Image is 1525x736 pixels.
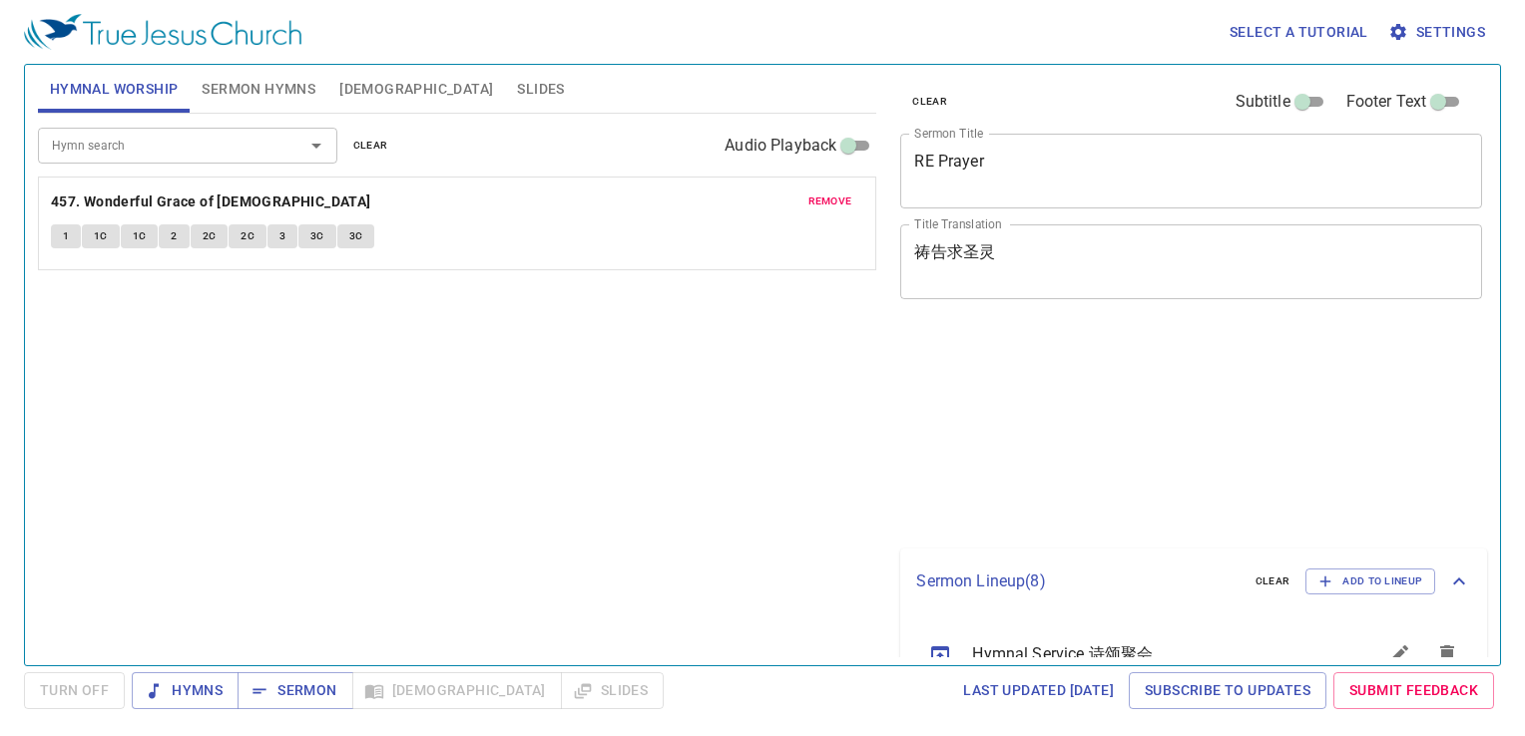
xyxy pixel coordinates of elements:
[914,152,1468,189] textarea: RE Prayer
[203,227,217,245] span: 2C
[202,77,315,102] span: Sermon Hymns
[1145,678,1310,703] span: Subscribe to Updates
[24,14,301,50] img: True Jesus Church
[51,189,371,214] b: 457. Wonderful Grace of [DEMOGRAPHIC_DATA]
[955,672,1122,709] a: Last updated [DATE]
[50,77,179,102] span: Hymnal Worship
[912,93,947,111] span: clear
[914,242,1468,280] textarea: 祷告求圣灵
[341,134,400,158] button: clear
[191,224,229,248] button: 2C
[171,227,177,245] span: 2
[254,678,336,703] span: Sermon
[1256,572,1290,590] span: clear
[916,569,1239,593] p: Sermon Lineup ( 8 )
[241,227,254,245] span: 2C
[725,134,836,158] span: Audio Playback
[229,224,266,248] button: 2C
[1222,14,1376,51] button: Select a tutorial
[1346,90,1427,114] span: Footer Text
[1236,90,1290,114] span: Subtitle
[302,132,330,160] button: Open
[900,90,959,114] button: clear
[267,224,297,248] button: 3
[133,227,147,245] span: 1C
[517,77,564,102] span: Slides
[148,678,223,703] span: Hymns
[279,227,285,245] span: 3
[82,224,120,248] button: 1C
[132,672,239,709] button: Hymns
[349,227,363,245] span: 3C
[238,672,352,709] button: Sermon
[339,77,493,102] span: [DEMOGRAPHIC_DATA]
[159,224,189,248] button: 2
[337,224,375,248] button: 3C
[121,224,159,248] button: 1C
[51,224,81,248] button: 1
[1392,20,1485,45] span: Settings
[1230,20,1368,45] span: Select a tutorial
[353,137,388,155] span: clear
[796,189,864,213] button: remove
[808,192,852,210] span: remove
[972,642,1327,666] span: Hymnal Service 诗颂聚会
[900,549,1487,614] div: Sermon Lineup(8)clearAdd to Lineup
[310,227,324,245] span: 3C
[963,678,1114,703] span: Last updated [DATE]
[1129,672,1326,709] a: Subscribe to Updates
[1318,572,1422,590] span: Add to Lineup
[298,224,336,248] button: 3C
[1305,568,1435,594] button: Add to Lineup
[1333,672,1494,709] a: Submit Feedback
[94,227,108,245] span: 1C
[1244,569,1302,593] button: clear
[51,189,374,214] button: 457. Wonderful Grace of [DEMOGRAPHIC_DATA]
[1349,678,1478,703] span: Submit Feedback
[63,227,69,245] span: 1
[1384,14,1493,51] button: Settings
[892,320,1368,541] iframe: from-child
